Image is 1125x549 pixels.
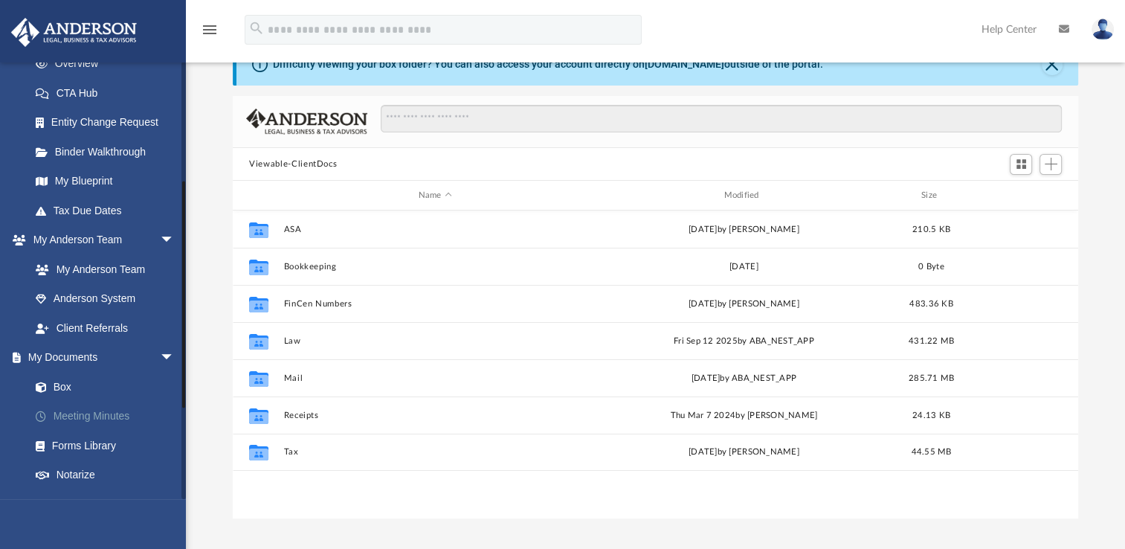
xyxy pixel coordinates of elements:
div: [DATE] by [PERSON_NAME] [593,446,895,459]
button: Mail [284,373,587,383]
span: 483.36 KB [909,300,952,308]
span: 0 Byte [918,263,944,271]
a: My Anderson Teamarrow_drop_down [10,225,190,255]
a: Box [21,372,190,402]
a: Forms Library [21,431,190,460]
a: My Documentsarrow_drop_down [10,343,197,373]
button: Law [284,336,587,346]
a: My Anderson Team [21,254,182,284]
input: Search files and folders [381,105,1062,133]
button: Bookkeeping [284,262,587,272]
div: Fri Sep 12 2025 by ABA_NEST_APP [593,335,895,348]
div: [DATE] by [PERSON_NAME] [593,223,895,237]
div: [DATE] by [PERSON_NAME] [593,298,895,311]
a: Anderson System [21,284,190,314]
img: Anderson Advisors Platinum Portal [7,18,141,47]
a: Online Learningarrow_drop_down [10,489,190,519]
a: Notarize [21,460,197,490]
div: [DATE] [593,260,895,274]
span: arrow_drop_down [160,225,190,256]
div: Name [283,189,586,202]
a: menu [201,28,219,39]
i: search [248,20,265,36]
span: arrow_drop_down [160,489,190,520]
span: 24.13 KB [912,411,950,420]
span: arrow_drop_down [160,343,190,373]
span: 210.5 KB [912,225,950,234]
a: CTA Hub [21,78,197,108]
img: User Pic [1092,19,1114,40]
button: ASA [284,225,587,234]
div: Thu Mar 7 2024 by [PERSON_NAME] [593,409,895,423]
div: grid [233,211,1078,518]
span: 285.71 MB [909,374,954,382]
a: Entity Change Request [21,108,197,138]
a: Overview [21,49,197,79]
div: Difficulty viewing your box folder? You can also access your account directly on outside of the p... [273,57,823,72]
div: id [239,189,277,202]
a: [DOMAIN_NAME] [645,58,724,70]
a: My Blueprint [21,167,190,196]
div: Size [902,189,961,202]
button: FinCen Numbers [284,299,587,309]
span: 431.22 MB [909,337,954,345]
i: menu [201,21,219,39]
a: Client Referrals [21,313,190,343]
div: id [967,189,1071,202]
a: Meeting Minutes [21,402,197,431]
span: 44.55 MB [912,448,952,456]
button: Switch to Grid View [1010,154,1032,175]
div: by ABA_NEST_APP [593,372,895,385]
a: Tax Due Dates [21,196,197,225]
button: Receipts [284,411,587,420]
span: [DATE] [692,374,721,382]
button: Viewable-ClientDocs [249,158,337,171]
a: Binder Walkthrough [21,137,197,167]
button: Tax [284,447,587,457]
div: Modified [593,189,895,202]
button: Add [1039,154,1062,175]
button: Close [1042,54,1063,75]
